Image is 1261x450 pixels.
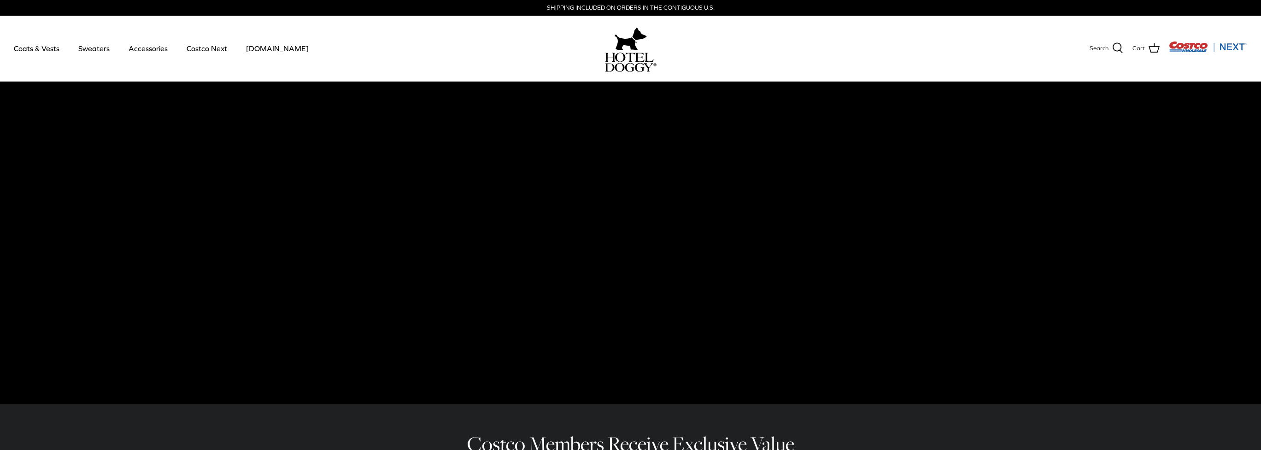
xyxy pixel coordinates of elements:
a: [DOMAIN_NAME] [238,33,317,64]
a: Accessories [120,33,176,64]
a: Visit Costco Next [1169,47,1247,54]
img: hoteldoggy.com [615,25,647,53]
a: hoteldoggy.com hoteldoggycom [605,25,657,72]
a: Sweaters [70,33,118,64]
a: Costco Next [178,33,235,64]
a: Coats & Vests [6,33,68,64]
a: Cart [1132,42,1160,54]
span: Cart [1132,44,1145,53]
span: Search [1090,44,1109,53]
img: Costco Next [1169,41,1247,53]
a: Search [1090,42,1123,54]
img: hoteldoggycom [605,53,657,72]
